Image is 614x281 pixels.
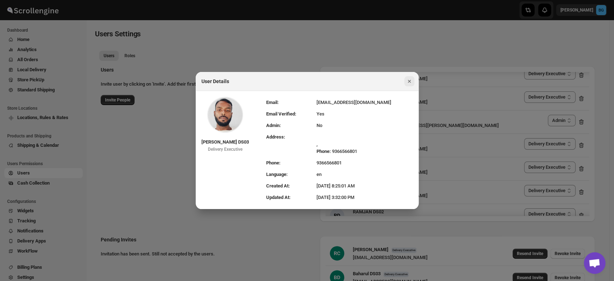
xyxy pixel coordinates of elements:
td: 9366566801 [317,157,413,169]
div: Open chat [584,252,605,274]
td: [DATE] 3:32:00 PM [317,192,413,203]
td: [EMAIL_ADDRESS][DOMAIN_NAME] [317,97,413,108]
td: Created At: [266,180,317,192]
td: Email: [266,97,317,108]
button: Close [404,76,414,86]
div: [PERSON_NAME] DS03 [201,139,249,146]
div: 9366566801 [317,148,413,155]
td: Yes [317,108,413,120]
td: Email Verified: [266,108,317,120]
td: Phone: [266,157,317,169]
div: Delivery Executive [208,146,242,153]
td: Language: [266,169,317,180]
td: [DATE] 8:25:01 AM [317,180,413,192]
td: No [317,120,413,131]
td: Admin: [266,120,317,131]
td: Address: [266,131,317,157]
span: Phone: [317,149,331,154]
h2: User Details [201,78,229,85]
img: Profile [207,97,243,133]
td: en [317,169,413,180]
td: , [317,131,413,157]
td: Updated At: [266,192,317,203]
